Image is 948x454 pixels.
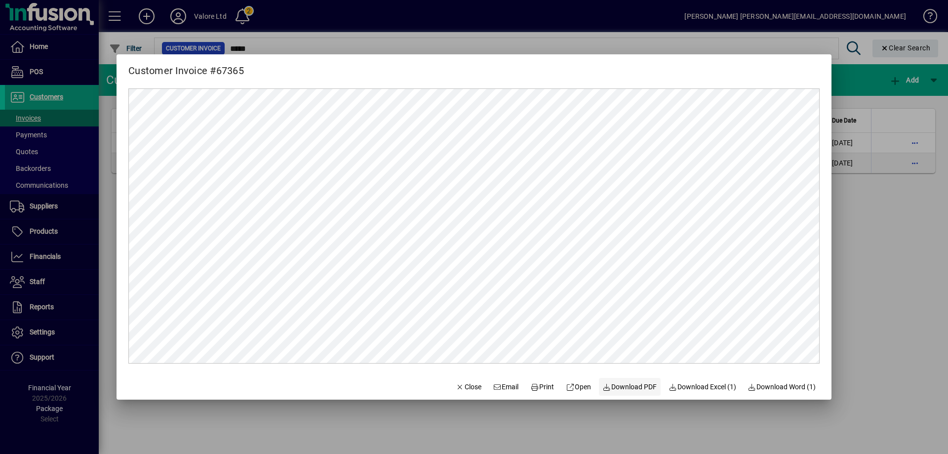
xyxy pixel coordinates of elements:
[493,382,519,392] span: Email
[665,378,740,396] button: Download Excel (1)
[599,378,661,396] a: Download PDF
[562,378,595,396] a: Open
[117,54,256,79] h2: Customer Invoice #67365
[669,382,736,392] span: Download Excel (1)
[744,378,820,396] button: Download Word (1)
[566,382,591,392] span: Open
[748,382,816,392] span: Download Word (1)
[489,378,523,396] button: Email
[530,382,554,392] span: Print
[456,382,481,392] span: Close
[526,378,558,396] button: Print
[452,378,485,396] button: Close
[603,382,657,392] span: Download PDF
